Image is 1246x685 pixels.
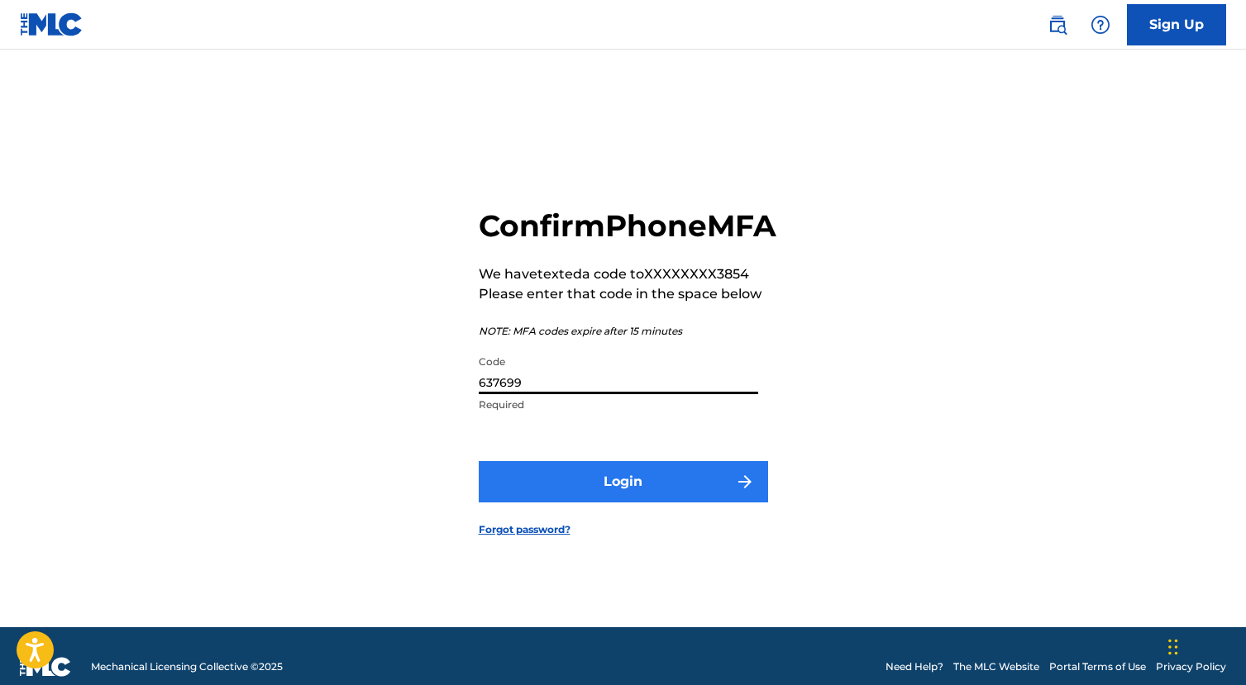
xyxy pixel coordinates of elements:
a: Need Help? [886,659,943,674]
img: MLC Logo [20,12,84,36]
p: We have texted a code to XXXXXXXX3854 [479,264,776,284]
div: Drag [1168,622,1178,672]
img: help [1091,15,1110,35]
img: f7272a7cc735f4ea7f67.svg [735,472,755,492]
div: Help [1084,8,1117,41]
p: Please enter that code in the space below [479,284,776,304]
p: Required [479,397,758,412]
a: The MLC Website [953,659,1039,674]
a: Forgot password? [479,522,570,537]
a: Privacy Policy [1156,659,1226,674]
img: logo [20,657,71,677]
a: Public Search [1041,8,1074,41]
h2: Confirm Phone MFA [479,207,776,245]
p: NOTE: MFA codes expire after 15 minutes [479,324,776,339]
button: Login [479,461,768,502]
iframe: Chat Widget [1163,606,1246,685]
a: Sign Up [1127,4,1226,45]
span: Mechanical Licensing Collective © 2025 [91,659,283,674]
a: Portal Terms of Use [1049,659,1146,674]
img: search [1048,15,1067,35]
